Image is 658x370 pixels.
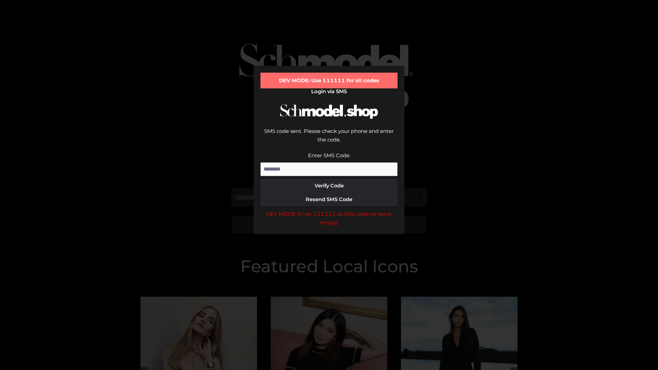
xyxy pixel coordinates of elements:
[260,210,398,227] div: DEV MODE: Enter 111111 as SMS code (or leave empty).
[278,98,380,125] img: Schmodel Logo
[308,152,350,159] label: Enter SMS Code:
[260,193,398,206] button: Resend SMS Code
[260,73,398,88] div: DEV MODE: Use 111111 for all codes
[260,179,398,193] button: Verify Code
[260,127,398,151] div: SMS code sent. Please check your phone and enter the code.
[260,88,398,95] h2: Login via SMS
